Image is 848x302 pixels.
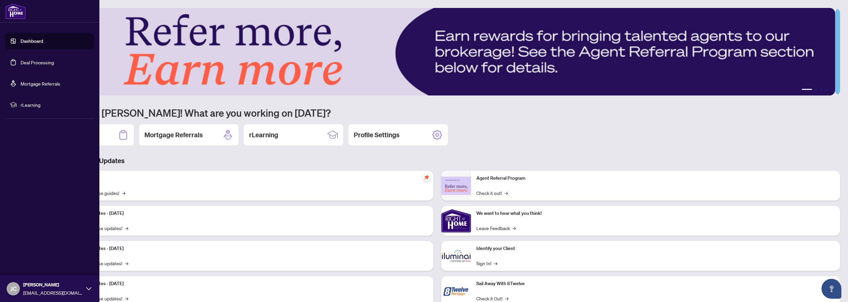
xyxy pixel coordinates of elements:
[476,175,835,182] p: Agent Referral Program
[354,130,399,140] h2: Profile Settings
[125,260,128,267] span: →
[144,130,203,140] h2: Mortgage Referrals
[820,89,823,91] button: 3
[70,210,428,217] p: Platform Updates - [DATE]
[476,210,835,217] p: We want to hear what you think!
[476,224,516,232] a: Leave Feedback→
[125,295,128,302] span: →
[23,281,83,288] span: [PERSON_NAME]
[21,59,54,65] a: Deal Processing
[122,189,125,197] span: →
[476,260,497,267] a: Sign In!→
[802,89,812,91] button: 1
[21,81,60,87] a: Mortgage Referrals
[5,3,26,19] img: logo
[70,175,428,182] p: Self-Help
[10,284,17,293] span: JC
[815,89,818,91] button: 2
[23,289,83,296] span: [EMAIL_ADDRESS][DOMAIN_NAME]
[441,177,471,195] img: Agent Referral Program
[476,189,508,197] a: Check it out!→
[34,106,840,119] h1: Welcome back [PERSON_NAME]! What are you working on [DATE]?
[476,245,835,252] p: Identify your Client
[423,173,431,181] span: pushpin
[21,38,43,44] a: Dashboard
[476,280,835,287] p: Sail Away With 8Twelve
[512,224,516,232] span: →
[494,260,497,267] span: →
[70,245,428,252] p: Platform Updates - [DATE]
[21,101,89,108] span: rLearning
[441,241,471,271] img: Identify your Client
[831,89,833,91] button: 5
[505,295,508,302] span: →
[34,156,840,165] h3: Brokerage & Industry Updates
[125,224,128,232] span: →
[821,279,841,299] button: Open asap
[70,280,428,287] p: Platform Updates - [DATE]
[476,295,508,302] a: Check it Out!→
[825,89,828,91] button: 4
[249,130,278,140] h2: rLearning
[441,206,471,236] img: We want to hear what you think!
[504,189,508,197] span: →
[34,8,835,95] img: Slide 0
